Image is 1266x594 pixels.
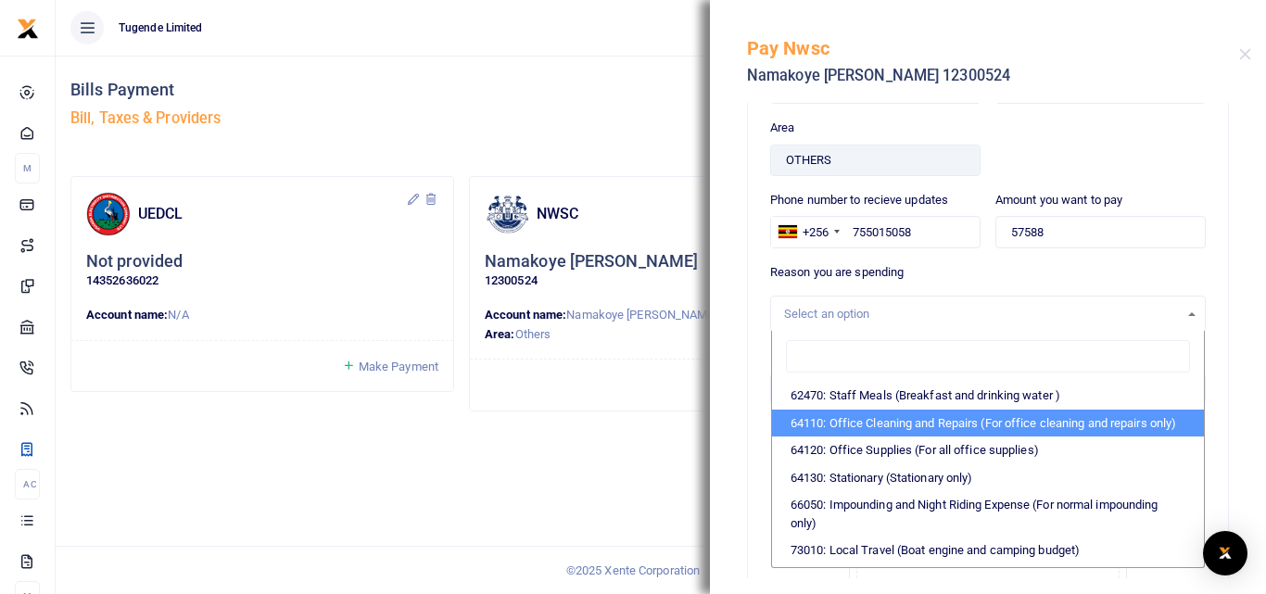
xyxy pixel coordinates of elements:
li: 64120: Office Supplies (For all office supplies) [772,436,1204,464]
div: Click to update [485,251,837,291]
input: Enter extra information [770,373,1206,404]
h4: UEDCL [138,204,406,224]
li: 73010: Local Travel (Boat engine and camping budget) [772,537,1204,564]
li: 64110: Office Cleaning and Repairs (For office cleaning and repairs only) [772,410,1204,437]
label: Memo for this transaction [770,348,908,366]
h4: Bills Payment [70,80,653,100]
p: 14352636022 [86,272,438,291]
h5: Namakoye [PERSON_NAME] 12300524 [747,67,1239,85]
li: Ac [15,469,40,499]
h5: Bill, Taxes & Providers [70,109,653,128]
span: Tugende Limited [111,19,210,36]
li: 73020: Accommodation (Boat engine and camping budget) [772,564,1204,592]
h5: Not provided [86,251,183,272]
span: Others [515,327,551,341]
img: logo-small [17,18,39,40]
label: Phone number to recieve updates [770,191,948,209]
label: Amount you want to pay [995,191,1122,209]
span: Namakoye [PERSON_NAME] [566,308,716,322]
label: Area [770,119,794,137]
li: 62470: Staff Meals (Breakfast and drinking water ) [772,382,1204,410]
li: M [15,153,40,183]
button: Close [1239,48,1251,60]
h5: Namakoye [PERSON_NAME] [485,251,698,272]
h4: NWSC [537,204,804,224]
div: Uganda: +256 [771,217,845,246]
p: 12300524 [485,272,837,291]
strong: Area: [485,327,515,341]
input: Enter a amount [995,216,1206,247]
div: Open Intercom Messenger [1203,531,1247,575]
div: Click to update [86,251,438,291]
div: +256 [803,223,829,242]
strong: Account name: [485,308,566,322]
li: 64130: Stationary (Stationary only) [772,464,1204,492]
div: Select an option [784,305,1179,323]
strong: Account name: [86,308,168,322]
a: Make Payment [342,356,438,377]
h5: Pay Nwsc [747,37,1239,59]
label: Reason you are spending [770,263,904,282]
a: logo-small logo-large logo-large [17,20,39,34]
h4: Add supporting Documents [770,419,1206,439]
span: N/A [168,308,188,322]
li: 66050: Impounding and Night Riding Expense (For normal impounding only) [772,491,1204,537]
h4: Such as invoices, receipts, notes [770,439,1206,460]
span: Make Payment [359,360,438,373]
